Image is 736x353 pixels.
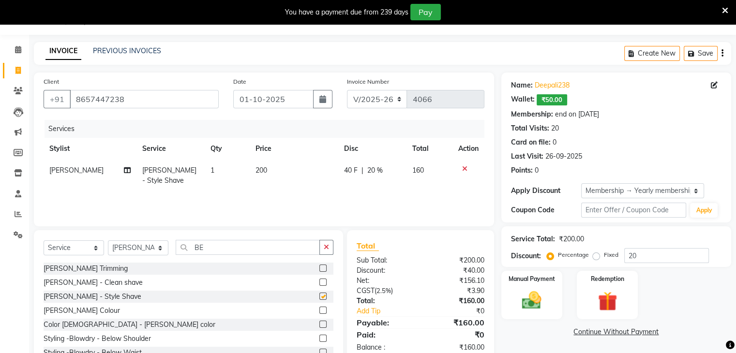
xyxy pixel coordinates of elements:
div: Membership: [511,109,553,119]
div: 20 [551,123,559,133]
th: Service [136,138,205,160]
div: ( ) [349,286,421,296]
a: Deepali238 [535,80,570,90]
span: 40 F [344,165,358,176]
img: _gift.svg [592,289,623,313]
span: 160 [412,166,424,175]
span: ₹50.00 [537,94,567,105]
div: Services [45,120,492,138]
button: +91 [44,90,71,108]
th: Total [406,138,452,160]
label: Percentage [558,250,589,259]
div: [PERSON_NAME] - Clean shave [44,278,143,288]
button: Pay [410,4,441,20]
input: Search or Scan [176,240,320,255]
a: PREVIOUS INVOICES [93,46,161,55]
div: Service Total: [511,234,555,244]
div: 26-09-2025 [545,151,582,162]
div: Apply Discount [511,186,581,196]
a: INVOICE [45,43,81,60]
div: You have a payment due from 239 days [285,7,408,17]
span: 200 [255,166,267,175]
div: ₹0 [421,329,492,340]
div: ₹160.00 [421,342,492,353]
div: Card on file: [511,137,551,147]
div: Last Visit: [511,151,543,162]
th: Action [452,138,484,160]
div: Balance : [349,342,421,353]
span: CGST [357,286,375,295]
span: 1 [210,166,214,175]
th: Qty [205,138,250,160]
a: Add Tip [349,306,432,316]
th: Disc [338,138,406,160]
div: ₹160.00 [421,317,492,328]
div: ₹200.00 [559,234,584,244]
div: end on [DATE] [555,109,599,119]
span: [PERSON_NAME] - Style Shave [142,166,196,185]
label: Redemption [591,275,624,283]
div: ₹160.00 [421,296,492,306]
div: Points: [511,165,533,176]
div: ₹3.90 [421,286,492,296]
div: [PERSON_NAME] Trimming [44,264,128,274]
span: 2.5% [376,287,391,294]
div: Paid: [349,329,421,340]
button: Save [684,46,718,61]
label: Invoice Number [347,77,389,86]
th: Stylist [44,138,136,160]
img: _cash.svg [516,289,547,311]
div: ₹156.10 [421,276,492,286]
div: Total Visits: [511,123,549,133]
div: Color [DEMOGRAPHIC_DATA] - [PERSON_NAME] color [44,320,215,330]
button: Apply [690,203,718,218]
a: Continue Without Payment [503,327,729,337]
input: Enter Offer / Coupon Code [581,203,687,218]
div: Payable: [349,317,421,328]
label: Client [44,77,59,86]
div: Discount: [349,265,421,276]
div: 0 [535,165,539,176]
div: ₹40.00 [421,265,492,276]
div: Coupon Code [511,205,581,215]
label: Manual Payment [509,275,555,283]
div: Sub Total: [349,255,421,265]
span: 20 % [367,165,383,176]
span: [PERSON_NAME] [49,166,104,175]
div: Discount: [511,251,541,261]
div: [PERSON_NAME] - Style Shave [44,292,141,302]
input: Search by Name/Mobile/Email/Code [70,90,219,108]
div: Wallet: [511,94,535,105]
span: | [361,165,363,176]
div: ₹0 [432,306,491,316]
button: Create New [624,46,680,61]
label: Date [233,77,246,86]
div: Total: [349,296,421,306]
th: Price [250,138,338,160]
div: Net: [349,276,421,286]
div: Name: [511,80,533,90]
label: Fixed [604,250,618,259]
div: [PERSON_NAME] Colour [44,306,120,316]
div: 0 [553,137,556,147]
span: Total [357,241,379,251]
div: ₹200.00 [421,255,492,265]
div: Styling -Blowdry - Below Shoulder [44,334,151,344]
